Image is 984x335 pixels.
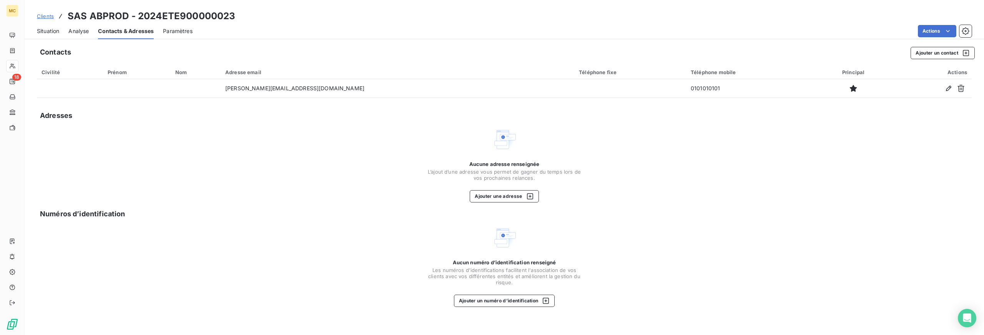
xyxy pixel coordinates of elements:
[42,69,98,75] div: Civilité
[469,161,540,167] span: Aucune adresse renseignée
[12,74,21,81] span: 18
[68,9,235,23] h3: SAS ABPROD - 2024ETE900000023
[40,47,71,58] h5: Contacts
[163,27,193,35] span: Paramètres
[68,27,89,35] span: Analyse
[6,318,18,330] img: Logo LeanPay
[918,25,956,37] button: Actions
[37,27,59,35] span: Situation
[427,267,581,285] span: Les numéros d'identifications facilitent l'association de vos clients avec vos différentes entité...
[175,69,216,75] div: Nom
[820,69,886,75] div: Principal
[453,259,556,265] span: Aucun numéro d’identification renseigné
[686,79,816,98] td: 0101010101
[98,27,154,35] span: Contacts & Adresses
[470,190,539,202] button: Ajouter une adresse
[221,79,574,98] td: [PERSON_NAME][EMAIL_ADDRESS][DOMAIN_NAME]
[911,47,975,59] button: Ajouter un contact
[37,13,54,19] span: Clients
[40,209,125,219] h5: Numéros d’identification
[579,69,681,75] div: Téléphone fixe
[492,226,517,250] img: Empty state
[958,309,976,327] div: Open Intercom Messenger
[691,69,811,75] div: Téléphone mobile
[108,69,166,75] div: Prénom
[454,295,555,307] button: Ajouter un numéro d’identification
[896,69,967,75] div: Actions
[37,12,54,20] a: Clients
[225,69,570,75] div: Adresse email
[6,5,18,17] div: MC
[492,127,517,152] img: Empty state
[427,169,581,181] span: L’ajout d’une adresse vous permet de gagner du temps lors de vos prochaines relances.
[40,110,72,121] h5: Adresses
